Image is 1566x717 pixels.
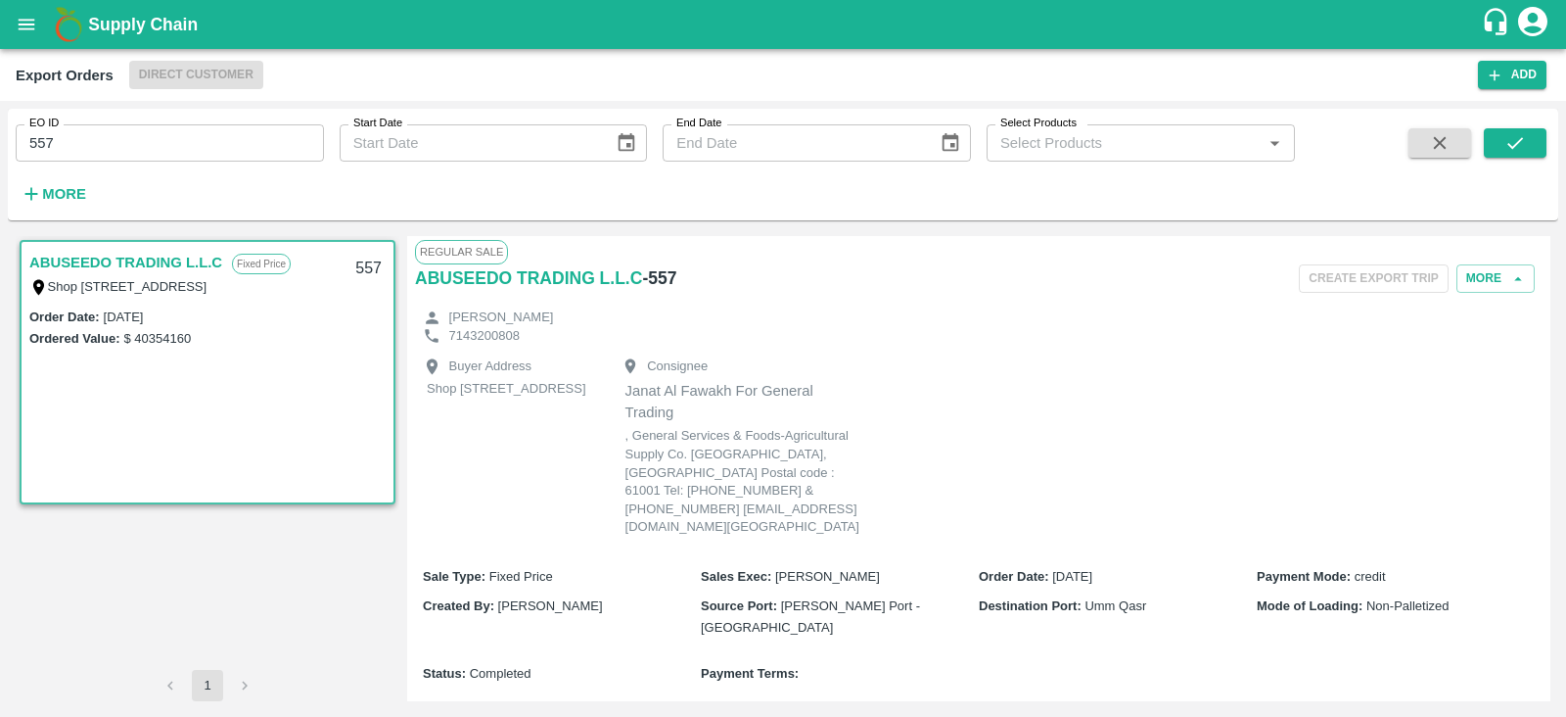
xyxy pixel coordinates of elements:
[701,598,920,635] span: [PERSON_NAME] Port - [GEOGRAPHIC_DATA]
[29,250,222,275] a: ABUSEEDO TRADING L.L.C
[344,246,393,292] div: 557
[104,310,144,324] label: [DATE]
[470,666,531,681] span: Completed
[1257,598,1362,613] b: Mode of Loading :
[663,124,923,162] input: End Date
[29,116,59,131] label: EO ID
[932,124,969,162] button: Choose date
[152,670,263,701] nav: pagination navigation
[1084,598,1146,613] span: Umm Qasr
[415,240,508,263] span: Regular Sale
[123,331,191,346] label: $ 40354160
[29,310,100,324] label: Order Date :
[423,666,466,681] b: Status :
[1478,61,1546,89] button: Add
[1366,598,1450,613] span: Non-Palletized
[16,124,324,162] input: Enter EO ID
[701,569,771,584] b: Sales Exec :
[427,380,586,399] p: Shop [STREET_ADDRESS]
[88,11,1481,38] a: Supply Chain
[625,380,860,424] p: Janat Al Fawakh For General Trading
[775,569,880,584] span: [PERSON_NAME]
[1355,569,1386,584] span: credit
[701,598,777,613] b: Source Port :
[16,177,91,211] button: More
[1000,116,1077,131] label: Select Products
[449,358,532,376] p: Buyer Address
[340,124,600,162] input: Start Date
[992,130,1257,156] input: Select Products
[625,427,860,536] p: , General Services & Foods-Agricultural Supply Co. [GEOGRAPHIC_DATA], [GEOGRAPHIC_DATA] Postal co...
[1052,569,1092,584] span: [DATE]
[979,598,1082,613] b: Destination Port :
[42,186,86,202] strong: More
[608,124,645,162] button: Choose date
[498,598,603,613] span: [PERSON_NAME]
[449,327,520,346] p: 7143200808
[642,264,676,292] h6: - 557
[449,309,554,327] p: [PERSON_NAME]
[423,598,494,613] b: Created By :
[1515,4,1550,45] div: account of current user
[49,5,88,44] img: logo
[701,666,799,681] b: Payment Terms :
[1456,264,1535,293] button: More
[353,116,402,131] label: Start Date
[16,63,114,88] div: Export Orders
[423,569,485,584] b: Sale Type :
[88,15,198,34] b: Supply Chain
[1481,7,1515,42] div: customer-support
[192,670,223,701] button: page 1
[415,264,642,292] a: ABUSEEDO TRADING L.L.C
[48,279,207,294] label: Shop [STREET_ADDRESS]
[232,254,291,274] p: Fixed Price
[1262,130,1287,156] button: Open
[29,331,119,346] label: Ordered Value:
[4,2,49,47] button: open drawer
[489,569,553,584] span: Fixed Price
[979,569,1049,584] b: Order Date :
[1257,569,1351,584] b: Payment Mode :
[647,358,708,376] p: Consignee
[676,116,721,131] label: End Date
